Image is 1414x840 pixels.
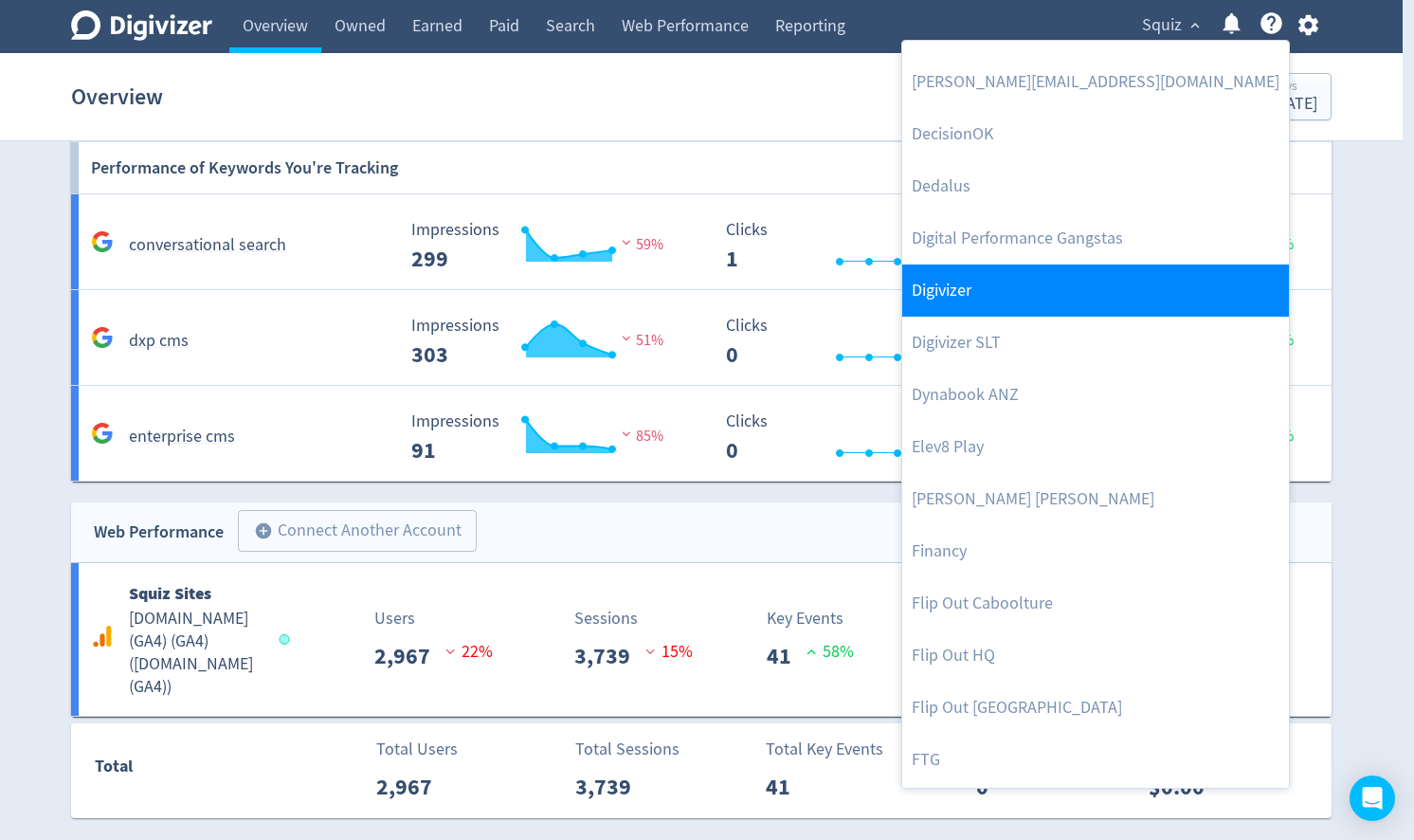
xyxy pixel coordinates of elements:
a: Flip Out [GEOGRAPHIC_DATA] [902,682,1289,734]
a: Flip Out Caboolture [902,577,1289,630]
a: Digital Performance Gangstas [902,212,1289,265]
a: FTG [902,734,1289,786]
a: Digivizer [902,265,1289,317]
a: [PERSON_NAME] [PERSON_NAME] [902,473,1289,525]
a: [DOMAIN_NAME] [902,786,1289,838]
a: Digivizer SLT [902,317,1289,369]
div: Open Intercom Messenger [1350,776,1395,821]
a: Flip Out HQ [902,630,1289,682]
a: Financy [902,525,1289,577]
a: Dynabook ANZ [902,369,1289,421]
a: Dedalus [902,160,1289,212]
a: [PERSON_NAME][EMAIL_ADDRESS][DOMAIN_NAME] [902,56,1289,108]
a: Elev8 Play [902,421,1289,473]
a: DecisionOK [902,108,1289,160]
